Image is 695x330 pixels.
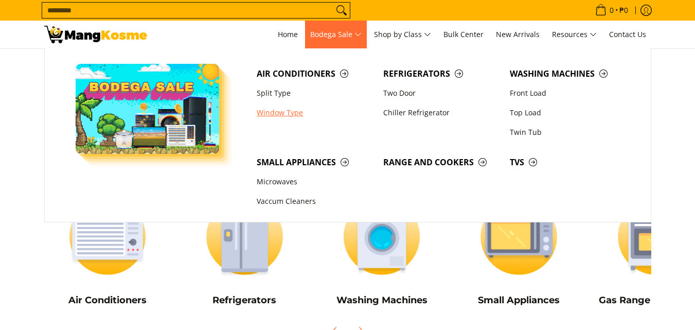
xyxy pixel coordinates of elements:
[181,294,308,306] h5: Refrigerators
[455,189,582,314] a: Small Appliances Small Appliances
[318,189,445,314] a: Washing Machines Washing Machines
[378,64,505,83] a: Refrigerators
[505,83,631,103] a: Front Load
[44,189,171,284] img: Air Conditioners
[369,21,436,48] a: Shop by Class
[318,189,445,284] img: Washing Machines
[44,189,171,314] a: Air Conditioners Air Conditioners
[257,156,373,169] span: Small Appliances
[383,156,500,169] span: Range and Cookers
[455,294,582,306] h5: Small Appliances
[257,67,373,80] span: Air Conditioners
[252,64,378,83] a: Air Conditioners
[505,103,631,123] a: Top Load
[157,21,651,48] nav: Main Menu
[496,29,540,39] span: New Arrivals
[378,103,505,123] a: Chiller Refrigerator
[604,21,651,48] a: Contact Us
[609,29,646,39] span: Contact Us
[318,294,445,306] h5: Washing Machines
[305,21,367,48] a: Bodega Sale
[510,156,626,169] span: TVs
[510,67,626,80] span: Washing Machines
[505,123,631,142] a: Twin Tub
[181,189,308,284] img: Refrigerators
[44,26,147,43] img: Bodega Sale l Mang Kosme: Cost-Efficient &amp; Quality Home Appliances
[252,103,378,123] a: Window Type
[505,64,631,83] a: Washing Machines
[552,28,597,41] span: Resources
[608,7,615,14] span: 0
[491,21,545,48] a: New Arrivals
[252,152,378,172] a: Small Appliances
[333,3,350,18] button: Search
[438,21,489,48] a: Bulk Center
[547,21,602,48] a: Resources
[252,192,378,212] a: Vaccum Cleaners
[505,152,631,172] a: TVs
[443,29,484,39] span: Bulk Center
[252,172,378,192] a: Microwaves
[181,189,308,314] a: Refrigerators Refrigerators
[592,5,631,16] span: •
[378,83,505,103] a: Two Door
[618,7,630,14] span: ₱0
[455,189,582,284] img: Small Appliances
[273,21,303,48] a: Home
[374,28,431,41] span: Shop by Class
[378,152,505,172] a: Range and Cookers
[76,64,220,154] img: Bodega Sale
[252,83,378,103] a: Split Type
[44,294,171,306] h5: Air Conditioners
[278,29,298,39] span: Home
[310,28,362,41] span: Bodega Sale
[383,67,500,80] span: Refrigerators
